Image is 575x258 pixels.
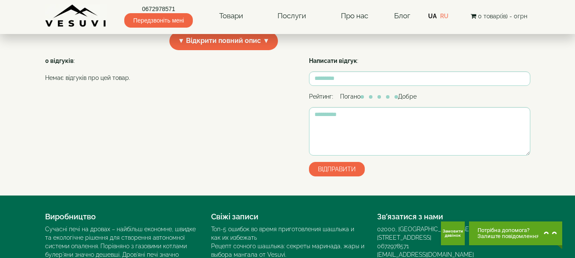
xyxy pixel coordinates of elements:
a: 0672978571 [124,5,193,13]
img: Завод VESUVI [45,4,107,28]
button: Get Call button [441,221,465,245]
div: : [45,57,288,86]
a: UA [428,13,437,20]
div: : [309,57,530,65]
span: Залиште повідомлення [478,233,539,239]
span: Потрібна допомога? [478,227,539,233]
button: 0 товар(ів) - 0грн [468,11,530,21]
p: Немає відгуків про цей товар. [45,74,288,82]
a: Рецепт сочного шашлыка: секреты маринада, жары и выбора мангала от Vesuvi. [211,243,364,258]
span: ▼ Відкрити повний опис ▼ [169,32,278,50]
span: Передзвоніть мені [124,13,193,28]
span: Замовити дзвінок [443,229,463,238]
a: Послуги [269,6,315,26]
button: Відправити [309,162,365,176]
strong: 0 відгуків [45,57,74,64]
a: [EMAIL_ADDRESS][DOMAIN_NAME] [377,251,474,258]
a: Про нас [332,6,377,26]
a: Товари [211,6,252,26]
a: Блог [394,11,410,20]
h4: Зв’язатися з нами [377,213,530,221]
span: 0 товар(ів) - 0грн [478,13,527,20]
h4: Виробництво [45,213,198,221]
div: Рейтинг: Погано Добре [309,92,530,101]
a: 0672978571 [377,243,409,249]
a: RU [440,13,449,20]
a: Топ-5 ошибок во время приготовления шашлыка и как их избежать [211,226,354,241]
button: Chat button [469,221,562,245]
strong: Написати відгук [309,57,357,64]
div: 02000, [GEOGRAPHIC_DATA], [GEOGRAPHIC_DATA]. [STREET_ADDRESS] [377,225,530,242]
h4: Свіжі записи [211,213,364,221]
